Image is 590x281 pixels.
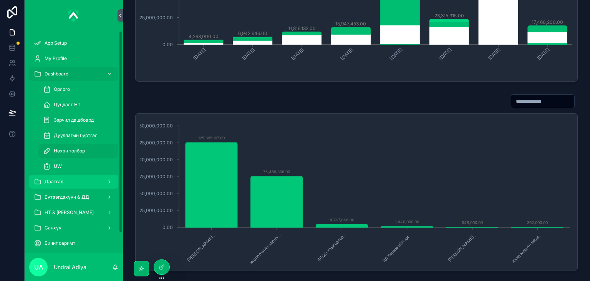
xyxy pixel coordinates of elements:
[45,194,89,200] span: Бүтээгдэхүүн & ДД
[38,98,118,112] a: Цуцлалт НТ
[29,236,118,250] a: Бичиг баримт
[198,135,225,140] text: 125,395,107.00
[29,52,118,65] a: My Profile
[388,47,403,61] tspan: [DATE]
[68,9,79,22] img: App logo
[45,55,67,62] span: My Profile
[139,15,173,20] tspan: 25,000,000.00
[54,86,70,92] span: Орлого
[29,175,118,189] a: Даатгал
[137,123,173,129] tspan: 150,000,000.00
[238,30,267,36] tspan: 6,942,646.00
[532,19,563,25] tspan: 17,460,200.00
[140,118,573,266] div: chart
[54,163,62,169] span: UW
[241,47,256,61] tspan: [DATE]
[29,190,118,204] a: Бүтээгдэхүүн & ДД
[29,36,118,50] a: App Setup
[34,263,43,272] span: UA
[395,219,419,224] text: 1,440,000.00
[290,47,305,61] tspan: [DATE]
[38,113,118,127] a: Зөрчил дашбоард
[38,144,118,158] a: Нөхөн төлбөр
[527,220,548,225] text: 362,000.00
[38,159,118,173] a: UW
[139,191,173,196] tspan: 50,000,000.00
[54,117,94,123] span: Зөрчил дашбоард
[162,42,173,47] tspan: 0.00
[45,240,75,246] span: Бичиг баримт
[29,221,118,235] a: Санхүү
[263,169,290,174] text: 75,468,808.00
[192,47,207,61] tspan: [DATE]
[45,179,63,185] span: Даатгал
[45,225,61,231] span: Санхүү
[45,40,67,46] span: App Setup
[381,232,412,263] text: Эд хөрөнгийн да...
[54,263,86,271] p: Undral Adiya
[317,232,347,263] text: 80/20 хамгаалал...
[29,67,118,81] a: Dashboard
[536,47,550,61] tspan: [DATE]
[330,217,354,222] text: 4,747,846.00
[38,129,118,142] a: Дуудлагын бүртгэл
[45,209,94,216] span: НТ & [PERSON_NAME]
[162,224,173,230] tspan: 0.00
[438,47,452,61] tspan: [DATE]
[510,232,542,264] text: Хүнд машин меха...
[54,102,81,108] span: Цуцлалт НТ
[487,47,501,61] tspan: [DATE]
[288,25,316,31] tspan: 11,816,132.00
[54,132,98,139] span: Дуудлагын бүртгэл
[189,33,219,39] tspan: 4,263,000.00
[139,174,173,179] tspan: 75,000,000.00
[29,206,118,219] a: НТ & [PERSON_NAME]
[249,232,282,265] text: Жолоочийн хариу...
[139,207,173,213] tspan: 25,000,000.00
[45,71,68,77] span: Dashboard
[138,140,173,146] tspan: 125,000,000.00
[137,157,173,162] tspan: 100,000,000.00
[25,31,123,253] div: scrollable content
[340,47,354,61] tspan: [DATE]
[447,232,477,263] text: [PERSON_NAME]...
[38,82,118,96] a: Орлого
[54,148,85,154] span: Нөхөн төлбөр
[462,220,483,225] text: 548,000.00
[186,232,217,263] text: [PERSON_NAME]...
[335,21,366,27] tspan: 15,947,453.00
[434,13,464,18] tspan: 23,315,315.00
